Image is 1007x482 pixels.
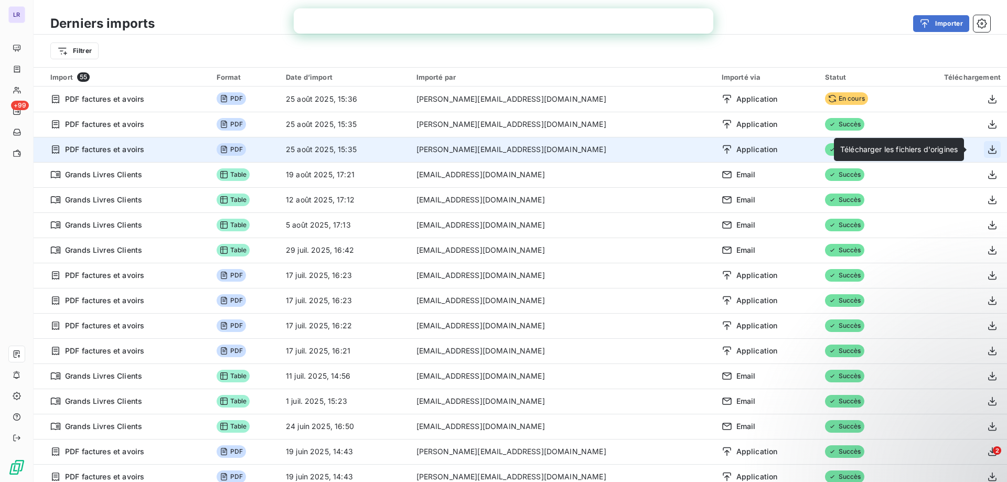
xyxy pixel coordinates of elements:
span: Succès [825,345,864,357]
td: [PERSON_NAME][EMAIL_ADDRESS][DOMAIN_NAME] [410,87,715,112]
span: Succès [825,370,864,382]
td: 11 juil. 2025, 14:56 [280,363,410,389]
span: PDF factures et avoirs [65,346,144,356]
span: Application [736,320,778,331]
span: PDF factures et avoirs [65,446,144,457]
span: Succès [825,319,864,332]
span: Application [736,144,778,155]
span: Application [736,472,778,482]
span: PDF factures et avoirs [65,472,144,482]
div: Importé par [416,73,709,81]
span: PDF [217,143,246,156]
td: [EMAIL_ADDRESS][DOMAIN_NAME] [410,212,715,238]
td: 17 juil. 2025, 16:22 [280,313,410,338]
span: Application [736,446,778,457]
span: PDF factures et avoirs [65,270,144,281]
span: Succès [825,168,864,181]
span: Email [736,421,756,432]
a: +99 [8,103,25,120]
span: +99 [11,101,29,110]
span: Table [217,168,250,181]
div: Date d’import [286,73,404,81]
span: PDF [217,445,246,458]
span: Email [736,245,756,255]
span: Table [217,194,250,206]
td: 25 août 2025, 15:36 [280,87,410,112]
span: Grands Livres Clients [65,220,142,230]
span: 2 [993,446,1001,455]
span: Email [736,195,756,205]
span: PDF [217,118,246,131]
span: Application [736,295,778,306]
span: PDF [217,319,246,332]
span: PDF factures et avoirs [65,94,144,104]
td: 5 août 2025, 17:13 [280,212,410,238]
td: [EMAIL_ADDRESS][DOMAIN_NAME] [410,363,715,389]
td: 12 août 2025, 17:12 [280,187,410,212]
td: 29 juil. 2025, 16:42 [280,238,410,263]
h3: Derniers imports [50,14,155,33]
span: Email [736,220,756,230]
td: [PERSON_NAME][EMAIL_ADDRESS][DOMAIN_NAME] [410,112,715,137]
span: Succès [825,269,864,282]
span: Grands Livres Clients [65,245,142,255]
td: 17 juil. 2025, 16:23 [280,263,410,288]
td: [EMAIL_ADDRESS][DOMAIN_NAME] [410,263,715,288]
td: [EMAIL_ADDRESS][DOMAIN_NAME] [410,389,715,414]
div: LR [8,6,25,23]
span: Grands Livres Clients [65,421,142,432]
span: PDF factures et avoirs [65,295,144,306]
span: Table [217,420,250,433]
span: PDF [217,92,246,105]
span: Application [736,346,778,356]
span: Grands Livres Clients [65,371,142,381]
div: Statut [825,73,896,81]
td: [EMAIL_ADDRESS][DOMAIN_NAME] [410,313,715,338]
td: 24 juin 2025, 16:50 [280,414,410,439]
span: PDF factures et avoirs [65,144,144,155]
span: Succès [825,194,864,206]
span: PDF [217,269,246,282]
span: Télécharger les fichiers d'origines [840,145,958,154]
span: PDF factures et avoirs [65,119,144,130]
td: 25 août 2025, 15:35 [280,137,410,162]
div: Téléchargement [909,73,1001,81]
div: Import [50,72,204,82]
td: 17 juil. 2025, 16:21 [280,338,410,363]
span: Table [217,395,250,408]
div: Format [217,73,273,81]
span: Table [217,219,250,231]
span: PDF factures et avoirs [65,320,144,331]
span: Succès [825,244,864,256]
span: Email [736,396,756,406]
span: Email [736,371,756,381]
td: [EMAIL_ADDRESS][DOMAIN_NAME] [410,338,715,363]
span: Application [736,94,778,104]
td: [EMAIL_ADDRESS][DOMAIN_NAME] [410,414,715,439]
span: Email [736,169,756,180]
td: 25 août 2025, 15:35 [280,112,410,137]
span: PDF [217,345,246,357]
span: Succès [825,143,864,156]
td: [EMAIL_ADDRESS][DOMAIN_NAME] [410,187,715,212]
span: PDF [217,294,246,307]
td: 19 juin 2025, 14:43 [280,439,410,464]
span: En cours [825,92,868,105]
td: [PERSON_NAME][EMAIL_ADDRESS][DOMAIN_NAME] [410,439,715,464]
div: Importé via [722,73,812,81]
td: [PERSON_NAME][EMAIL_ADDRESS][DOMAIN_NAME] [410,137,715,162]
span: Application [736,119,778,130]
iframe: Intercom notifications message [797,380,1007,454]
button: Filtrer [50,42,99,59]
span: Succès [825,118,864,131]
td: 19 août 2025, 17:21 [280,162,410,187]
button: Importer [913,15,969,32]
td: [EMAIL_ADDRESS][DOMAIN_NAME] [410,238,715,263]
td: [EMAIL_ADDRESS][DOMAIN_NAME] [410,162,715,187]
td: 1 juil. 2025, 15:23 [280,389,410,414]
span: Succès [825,294,864,307]
span: Grands Livres Clients [65,169,142,180]
iframe: Intercom live chat [971,446,997,472]
span: Grands Livres Clients [65,396,142,406]
td: [EMAIL_ADDRESS][DOMAIN_NAME] [410,288,715,313]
